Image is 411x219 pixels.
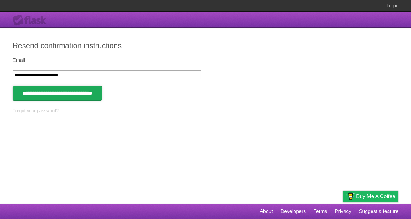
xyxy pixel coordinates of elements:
a: Terms [314,206,327,217]
label: Email [13,58,201,63]
span: Buy me a coffee [356,191,395,202]
h2: Resend confirmation instructions [13,40,398,51]
a: Suggest a feature [359,206,398,217]
a: Buy me a coffee [343,191,398,202]
div: Flask [13,15,50,26]
a: Developers [280,206,306,217]
img: Buy me a coffee [346,191,355,201]
a: Forgot your password? [13,108,59,113]
a: About [260,206,273,217]
a: Privacy [335,206,351,217]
